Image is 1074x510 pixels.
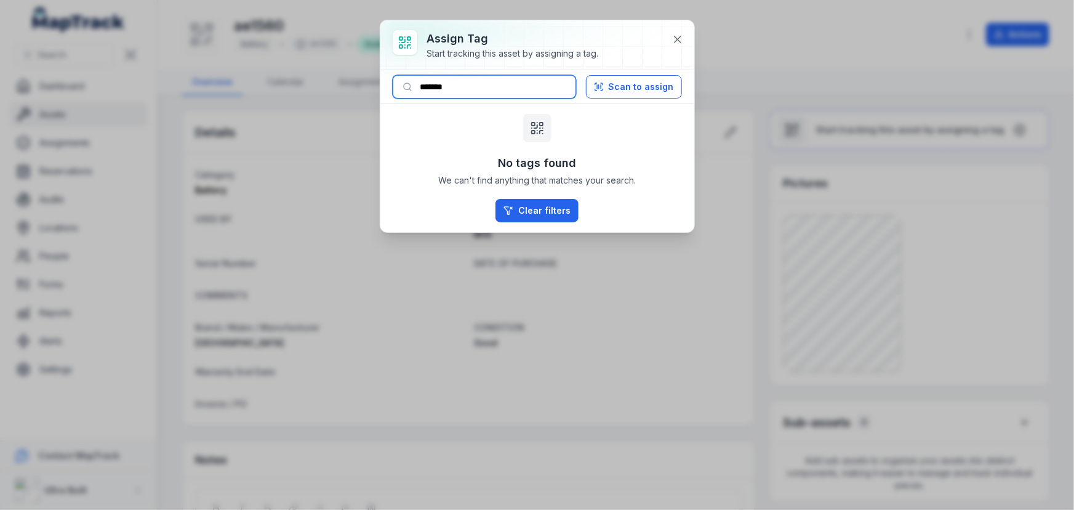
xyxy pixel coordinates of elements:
button: Scan to assign [586,75,682,99]
h3: No tags found [498,155,576,172]
div: Start tracking this asset by assigning a tag. [427,47,599,60]
h3: Assign tag [427,30,599,47]
button: Clear filters [495,199,579,222]
span: We can't find anything that matches your search. [438,174,636,187]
